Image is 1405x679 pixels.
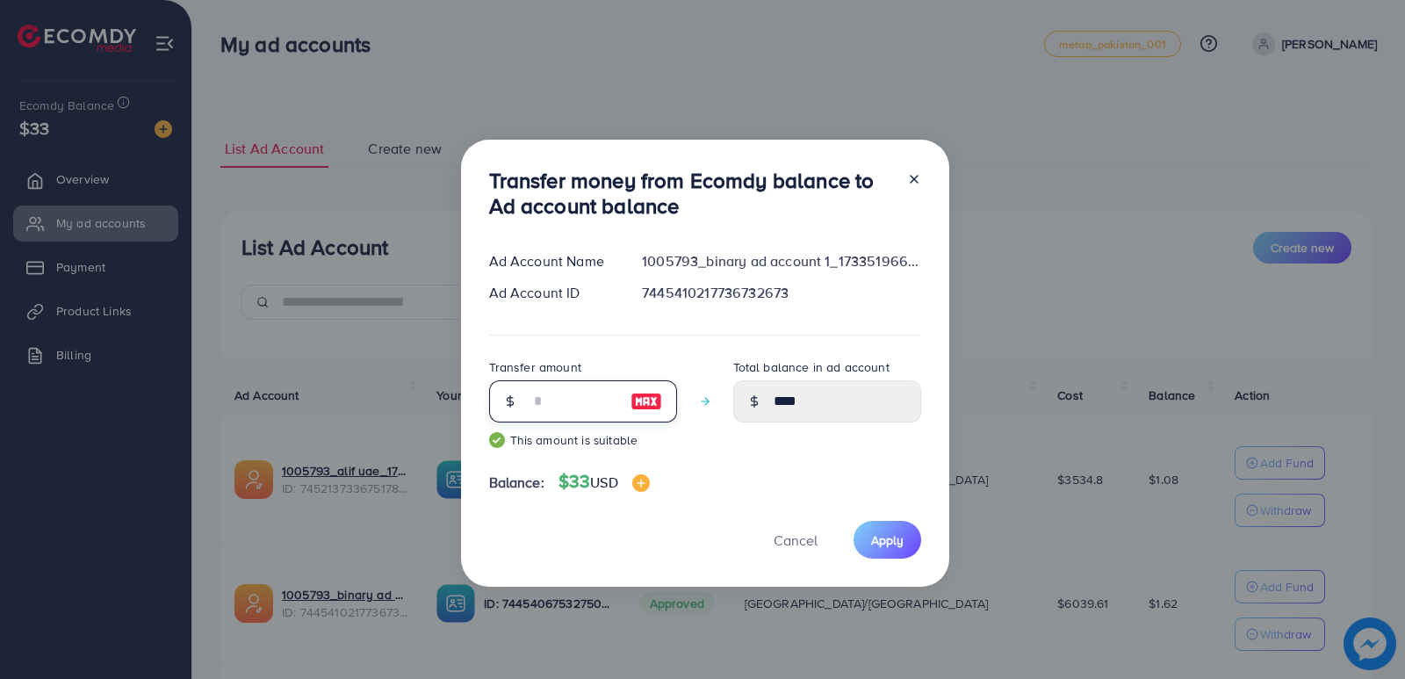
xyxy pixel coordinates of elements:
[475,251,629,271] div: Ad Account Name
[489,473,544,493] span: Balance:
[733,358,890,376] label: Total balance in ad account
[489,432,505,448] img: guide
[854,521,921,559] button: Apply
[475,283,629,303] div: Ad Account ID
[628,251,934,271] div: 1005793_binary ad account 1_1733519668386
[628,283,934,303] div: 7445410217736732673
[590,473,617,492] span: USD
[632,474,650,492] img: image
[871,531,904,549] span: Apply
[489,431,677,449] small: This amount is suitable
[752,521,839,559] button: Cancel
[489,358,581,376] label: Transfer amount
[558,471,650,493] h4: $33
[630,391,662,412] img: image
[489,168,893,219] h3: Transfer money from Ecomdy balance to Ad account balance
[774,531,818,550] span: Cancel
